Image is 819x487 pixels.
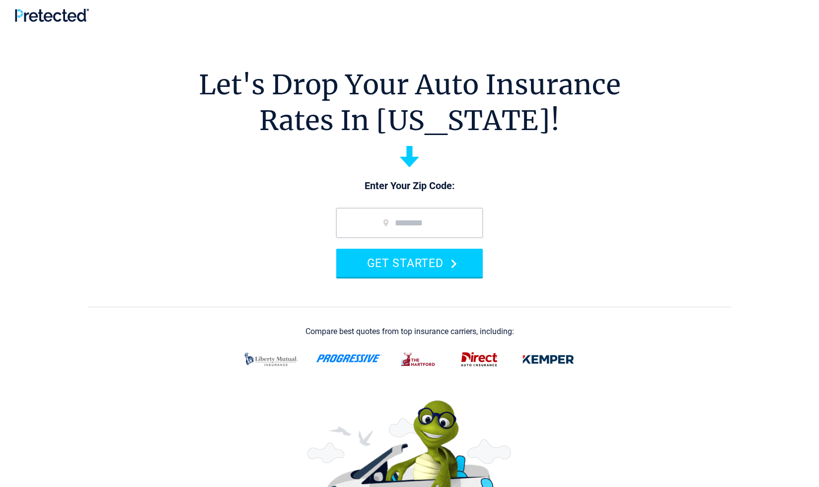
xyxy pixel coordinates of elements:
[316,354,382,362] img: progressive
[326,179,493,193] p: Enter Your Zip Code:
[394,347,443,372] img: thehartford
[15,8,89,22] img: Pretected Logo
[305,327,514,336] div: Compare best quotes from top insurance carriers, including:
[199,67,621,139] h1: Let's Drop Your Auto Insurance Rates In [US_STATE]!
[238,347,304,372] img: liberty
[336,208,483,238] input: zip code
[516,347,581,372] img: kemper
[455,347,504,372] img: direct
[336,249,483,277] button: GET STARTED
